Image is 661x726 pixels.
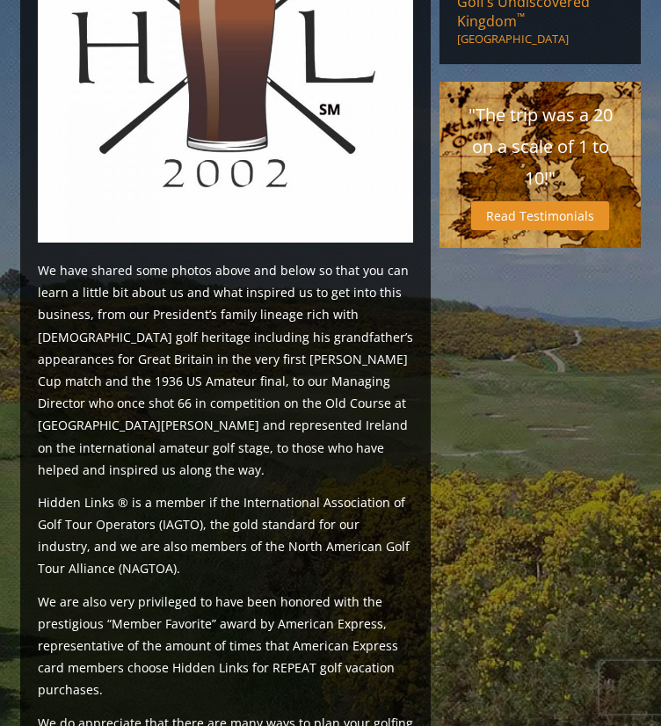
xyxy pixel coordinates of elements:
[38,591,414,701] p: We are also very privileged to have been honored with the prestigious “Member Favorite” award by ...
[38,491,414,580] p: Hidden Links ® is a member if the International Association of Golf Tour Operators (IAGTO), the g...
[38,259,414,481] p: We have shared some photos above and below so that you can learn a little bit about us and what i...
[457,99,623,194] p: "The trip was a 20 on a scale of 1 to 10!"
[471,201,609,230] a: Read Testimonials
[517,10,525,25] sup: ™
